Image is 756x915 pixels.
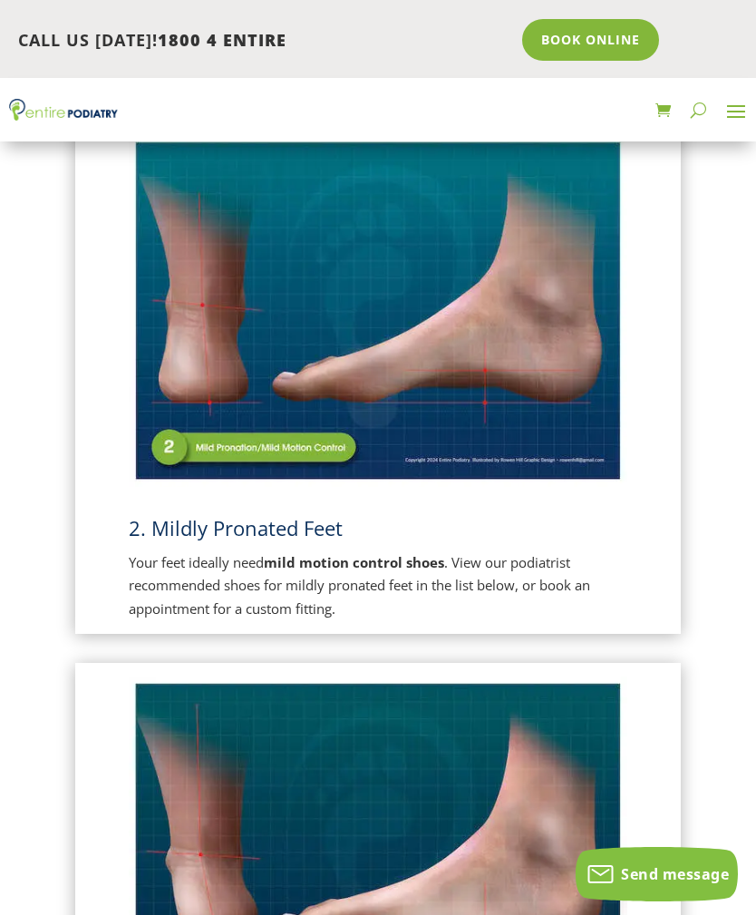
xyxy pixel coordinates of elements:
button: Send message [576,847,738,901]
span: 1800 4 ENTIRE [158,29,286,51]
img: Mildly Pronated Feet - View Podiatrist Recommended Mild Motion Control Shoes [129,135,627,487]
p: Your feet ideally need . View our podiatrist recommended shoes for mildly pronated feet in the li... [129,551,627,621]
span: Send message [621,864,729,884]
a: Book Online [522,19,659,61]
p: CALL US [DATE]! [18,29,509,53]
strong: mild motion control shoes [264,553,444,571]
span: 2. Mildly Pronated Feet [129,514,343,541]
